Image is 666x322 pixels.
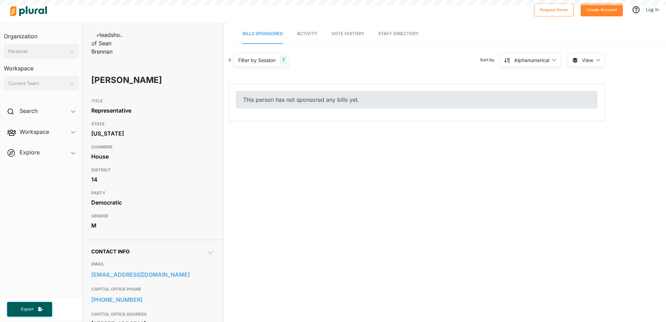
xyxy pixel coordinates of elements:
h3: CAPITOL OFFICE ADDRESS [91,310,215,319]
span: View [582,56,593,64]
div: 0 [229,57,231,63]
h3: PARTY [91,189,215,197]
span: Vote History [331,31,364,36]
span: Activity [297,31,317,36]
h2: Search [20,107,38,115]
h1: [PERSON_NAME] [91,70,165,91]
span: Bills Sponsored [242,31,283,36]
div: Representative [91,105,215,116]
div: Personal [8,48,67,55]
h3: Workspace [4,58,79,74]
h3: CHAMBER [91,143,215,151]
div: House [91,151,215,162]
h3: CAPITOL OFFICE PHONE [91,285,215,293]
div: M [91,220,215,231]
a: Vote History [331,24,364,44]
span: Export [16,306,38,312]
button: Create Account [581,3,623,16]
a: Activity [297,24,317,44]
button: Export [7,302,52,317]
div: Democratic [91,197,215,208]
a: Staff Directory [378,24,419,44]
a: [PHONE_NUMBER] [91,294,215,305]
div: 14 [91,174,215,185]
h3: DISTRICT [91,166,215,174]
a: Log In [646,6,659,13]
div: Alphanumerical [514,56,549,64]
h3: EMAIL [91,260,215,268]
h3: TITLE [91,97,215,105]
a: [EMAIL_ADDRESS][DOMAIN_NAME] [91,269,215,280]
a: Create Account [581,6,623,13]
h3: GENDER [91,212,215,220]
a: Request Demo [534,6,574,13]
img: Headshot of Sean Brennan [91,31,126,56]
button: Request Demo [534,3,574,16]
h3: STATE [91,120,215,128]
span: Sort by [480,57,500,63]
div: Current Team [8,80,67,87]
div: [US_STATE] [91,128,215,139]
span: Contact Info [91,248,130,254]
div: This person has not sponsored any bills yet. [236,91,597,108]
h3: Organization [4,26,79,41]
div: Filter by Session [238,56,276,64]
a: Bills Sponsored [242,24,283,44]
div: 1 [280,55,287,64]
